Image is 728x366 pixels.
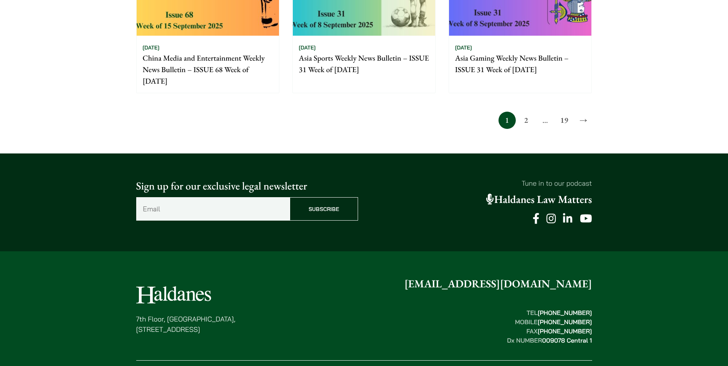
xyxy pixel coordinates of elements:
[538,309,592,317] mark: [PHONE_NUMBER]
[542,336,592,344] mark: 009078 Central 1
[299,52,429,75] p: Asia Sports Weekly News Bulletin – ISSUE 31 Week of [DATE]
[143,44,160,51] time: [DATE]
[575,112,592,129] a: →
[136,197,290,221] input: Email
[538,318,592,326] mark: [PHONE_NUMBER]
[370,178,592,188] p: Tune in to our podcast
[136,286,211,303] img: Logo of Haldanes
[143,52,273,87] p: China Media and Entertainment Weekly News Bulletin – ISSUE 68 Week of [DATE]
[486,193,592,206] a: Haldanes Law Matters
[537,112,554,129] span: …
[290,197,358,221] input: Subscribe
[538,327,592,335] mark: [PHONE_NUMBER]
[517,112,535,129] a: 2
[136,178,358,194] p: Sign up for our exclusive legal newsletter
[404,277,592,291] a: [EMAIL_ADDRESS][DOMAIN_NAME]
[299,44,316,51] time: [DATE]
[136,314,236,335] p: 7th Floor, [GEOGRAPHIC_DATA], [STREET_ADDRESS]
[136,112,592,129] nav: Posts pagination
[507,309,592,344] strong: TEL MOBILE FAX Dx NUMBER
[499,112,516,129] span: 1
[455,44,472,51] time: [DATE]
[455,52,585,75] p: Asia Gaming Weekly News Bulletin – ISSUE 31 Week of [DATE]
[556,112,573,129] a: 19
